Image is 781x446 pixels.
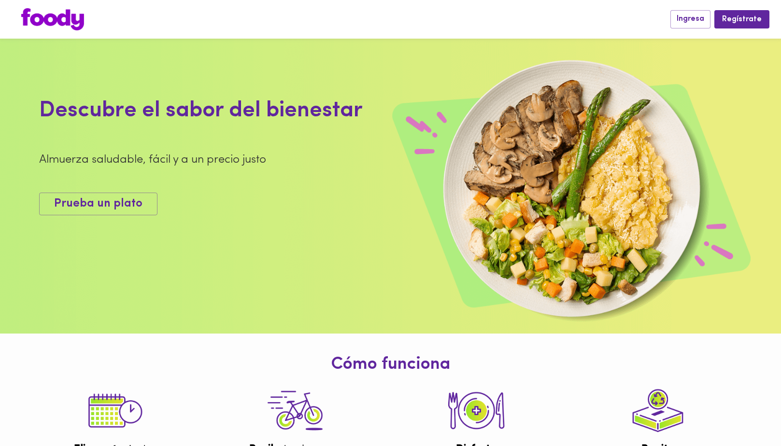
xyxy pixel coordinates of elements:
span: Ingresa [677,14,704,24]
span: Prueba un plato [54,197,142,211]
button: Prueba un plato [39,193,157,215]
div: Descubre el sabor del bienestar [39,95,508,127]
img: logo.png [21,8,84,30]
button: Ingresa [670,10,710,28]
iframe: Messagebird Livechat Widget [725,390,771,436]
h1: Cómo funciona [7,355,774,375]
img: tutorial-step-4.png [624,379,692,442]
img: tutorial-step-2.png [442,379,510,442]
img: tutorial-step-3.png [261,379,329,442]
span: Regístrate [722,15,762,24]
img: tutorial-step-1.png [80,379,147,442]
button: Regístrate [714,10,769,28]
div: Almuerza saludable, fácil y a un precio justo [39,152,508,168]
